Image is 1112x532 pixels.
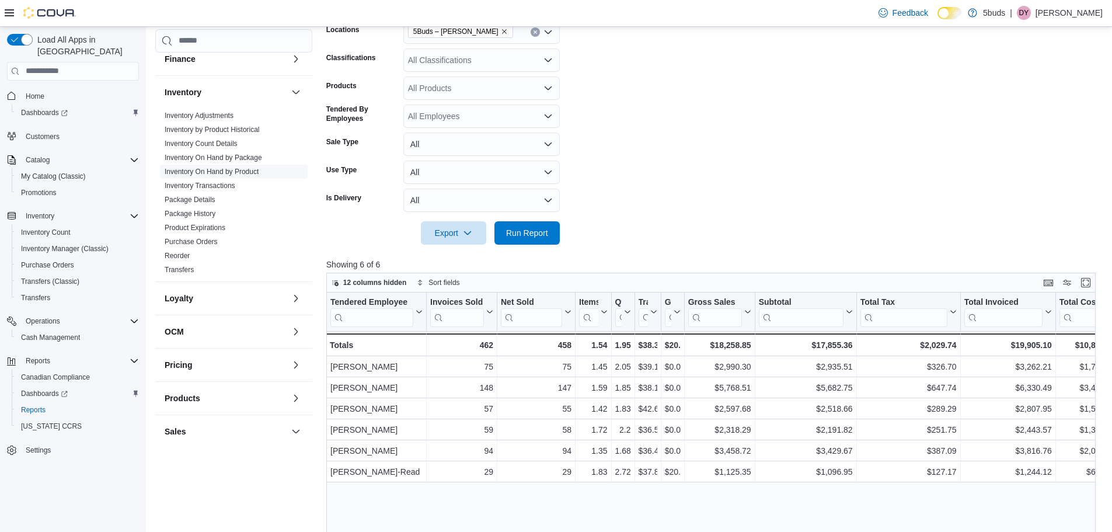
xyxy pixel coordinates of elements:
button: Inventory Manager (Classic) [12,241,144,257]
div: $127.17 [860,465,956,479]
div: 1.95 [615,338,630,352]
div: Inventory [155,109,312,281]
div: $1,125.35 [688,465,751,479]
div: 1.83 [579,465,608,479]
div: $2,935.51 [758,360,852,374]
div: 1.59 [579,381,608,395]
div: Total Tax [860,297,947,308]
button: Remove 5Buds – Warman from selection in this group [501,28,508,35]
div: Tendered Employee [330,297,413,326]
div: 59 [430,423,493,437]
span: [US_STATE] CCRS [21,422,82,431]
div: 458 [501,338,571,352]
label: Tendered By Employees [326,105,399,123]
div: Transaction Average [638,297,647,326]
span: Transfers [16,291,139,305]
a: Settings [21,443,55,457]
span: Home [26,92,44,101]
span: 5Buds – [PERSON_NAME] [413,26,499,37]
div: Total Cost [1059,297,1107,308]
div: $5,768.51 [688,381,751,395]
div: 75 [430,360,493,374]
span: Purchase Orders [21,260,74,270]
button: Qty Per Transaction [615,297,630,326]
div: [PERSON_NAME] [330,360,423,374]
label: Is Delivery [326,193,361,203]
button: Gift Cards [664,297,680,326]
div: $3,816.76 [964,444,1051,458]
span: Package History [165,209,215,218]
button: Enter fullscreen [1079,276,1093,290]
div: 55 [501,402,571,416]
a: Dashboards [16,106,72,120]
a: Reorder [165,252,190,260]
div: $38.32 [638,338,657,352]
h3: Inventory [165,86,201,98]
h3: Sales [165,426,186,437]
div: $0.00 [664,402,680,416]
div: 2.05 [615,360,630,374]
div: $647.74 [860,381,956,395]
label: Locations [326,25,360,34]
button: Open list of options [543,112,553,121]
div: 1.85 [615,381,630,395]
button: Keyboard shortcuts [1041,276,1055,290]
button: Inventory [2,208,144,224]
button: Run Report [494,221,560,245]
p: Showing 6 of 6 [326,259,1104,270]
div: 2.72 [615,465,630,479]
div: $2,029.74 [860,338,956,352]
label: Use Type [326,165,357,175]
button: Products [165,392,287,404]
button: Reports [2,353,144,369]
button: Open list of options [543,84,553,93]
span: Cash Management [16,331,139,345]
span: Settings [26,446,51,455]
span: Inventory [21,209,139,223]
button: Reports [21,354,55,368]
span: Canadian Compliance [21,373,90,382]
a: Package Details [165,196,215,204]
h3: Products [165,392,200,404]
button: Catalog [21,153,54,167]
div: 2.2 [615,423,630,437]
div: $2,318.29 [688,423,751,437]
a: Inventory by Product Historical [165,126,260,134]
button: All [403,161,560,184]
button: Inventory [289,85,303,99]
div: $6,330.49 [964,381,1051,395]
div: 148 [430,381,493,395]
button: Pricing [165,359,287,371]
div: $18,258.85 [688,338,751,352]
div: $0.00 [664,360,680,374]
a: Inventory Adjustments [165,112,233,120]
span: Dark Mode [937,19,938,20]
span: Reports [16,403,139,417]
p: | [1010,6,1012,20]
span: Inventory Transactions [165,181,235,190]
div: [PERSON_NAME]-Read [330,465,423,479]
span: Catalog [21,153,139,167]
div: $387.09 [860,444,956,458]
p: [PERSON_NAME] [1036,6,1103,20]
button: Clear input [531,27,540,37]
div: Gross Sales [688,297,741,308]
span: Reorder [165,251,190,260]
a: End Of Day [165,451,201,459]
div: $2,807.95 [964,402,1051,416]
span: Feedback [893,7,928,19]
a: Inventory Count Details [165,140,238,148]
button: Finance [289,52,303,66]
a: Transfers [16,291,55,305]
button: Items Per Transaction [579,297,608,326]
div: Invoices Sold [430,297,484,308]
div: 1.72 [579,423,608,437]
div: 58 [501,423,571,437]
a: Product Expirations [165,224,225,232]
div: $2,518.66 [758,402,852,416]
button: Settings [2,441,144,458]
span: Reports [26,356,50,366]
span: Transfers [165,265,194,274]
button: Finance [165,53,287,65]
